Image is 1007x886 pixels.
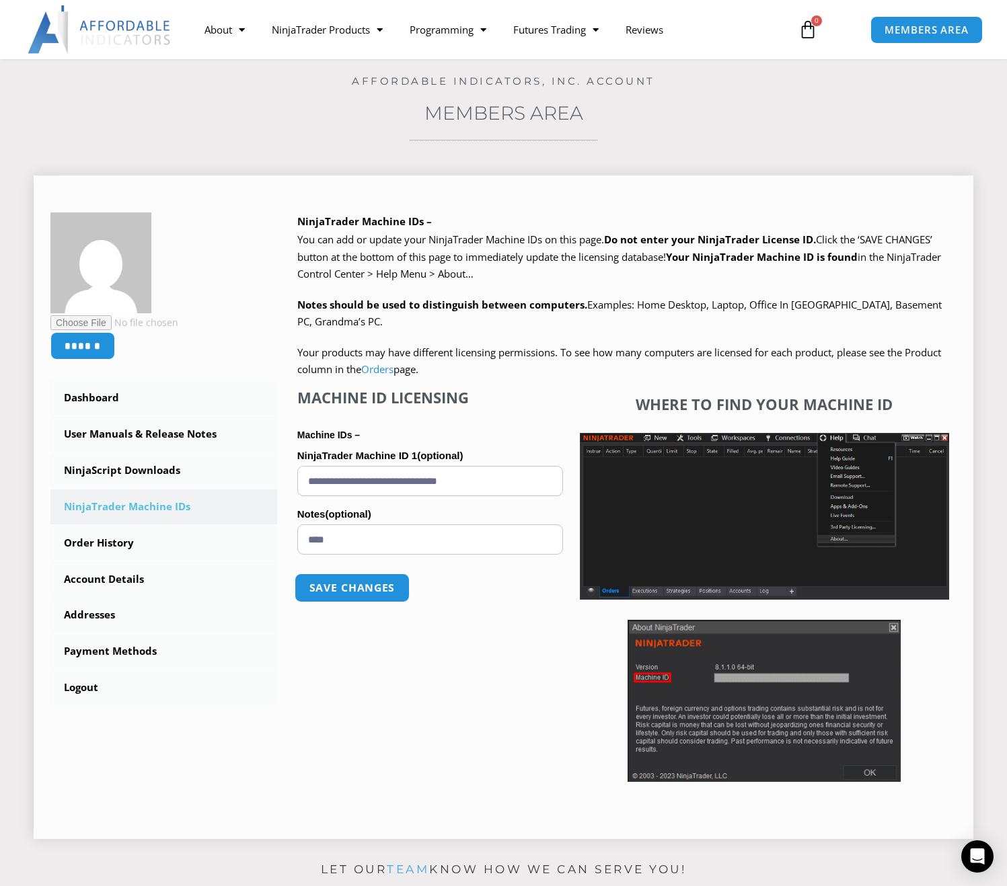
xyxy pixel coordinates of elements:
span: (optional) [325,508,371,520]
a: NinjaTrader Machine IDs [50,489,277,524]
label: Notes [297,504,563,524]
img: f61203d11dc6172b8296311e56b1f5f1a85f595c1faed902fff4d7be0d18fc55 [50,212,151,313]
a: Affordable Indicators, Inc. Account [352,75,655,87]
a: Orders [361,362,394,376]
a: Dashboard [50,380,277,415]
a: MEMBERS AREA [870,16,983,44]
a: Futures Trading [500,14,612,45]
a: team [387,862,429,876]
img: Screenshot 2025-01-17 1155544 | Affordable Indicators – NinjaTrader [580,433,949,599]
span: You can add or update your NinjaTrader Machine IDs on this page. [297,233,604,246]
a: About [191,14,258,45]
h4: Machine ID Licensing [297,389,563,406]
img: Screenshot 2025-01-17 114931 | Affordable Indicators – NinjaTrader [628,620,901,782]
b: Do not enter your NinjaTrader License ID. [604,233,816,246]
strong: Your NinjaTrader Machine ID is found [666,250,858,264]
label: NinjaTrader Machine ID 1 [297,446,563,466]
a: User Manuals & Release Notes [50,417,277,452]
img: LogoAI | Affordable Indicators – NinjaTrader [28,5,172,54]
a: Programming [396,14,500,45]
button: Save changes [295,573,410,602]
span: Your products may have different licensing permissions. To see how many computers are licensed fo... [297,346,941,376]
span: Examples: Home Desktop, Laptop, Office In [GEOGRAPHIC_DATA], Basement PC, Grandma’s PC. [297,298,942,329]
a: 0 [778,10,837,49]
a: Members Area [424,102,583,124]
p: Let our know how we can serve you! [33,859,975,881]
span: MEMBERS AREA [885,25,969,35]
a: Reviews [612,14,677,45]
a: Account Details [50,562,277,597]
a: Addresses [50,598,277,633]
a: Payment Methods [50,634,277,669]
a: Logout [50,670,277,705]
div: Open Intercom Messenger [961,840,994,873]
b: NinjaTrader Machine IDs – [297,214,432,228]
span: (optional) [417,450,463,461]
a: Order History [50,526,277,561]
strong: Notes should be used to distinguish between computers. [297,298,587,311]
span: Click the ‘SAVE CHANGES’ button at the bottom of this page to immediately update the licensing da... [297,233,941,280]
a: NinjaScript Downloads [50,453,277,488]
span: 0 [811,15,822,26]
nav: Menu [191,14,785,45]
a: NinjaTrader Products [258,14,396,45]
strong: Machine IDs – [297,430,360,440]
nav: Account pages [50,380,277,705]
h4: Where to find your Machine ID [580,395,949,413]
